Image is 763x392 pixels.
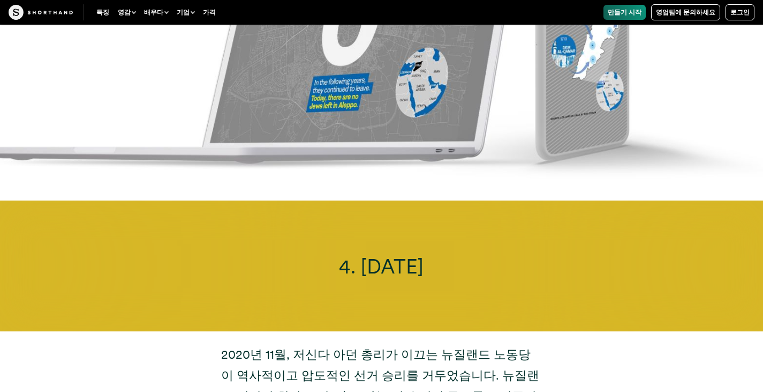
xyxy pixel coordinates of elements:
[726,4,754,20] a: 로그인
[172,5,199,20] button: 기업
[730,9,750,16] font: 로그인
[651,4,720,20] a: 영업팀에 문의하세요
[9,5,73,20] img: 공예
[656,9,715,16] font: 영업팀에 문의하세요
[608,9,641,16] font: 만들기 시작
[144,9,163,16] font: 배우다
[114,5,140,20] button: 영감
[92,5,114,20] a: 특징
[339,254,424,278] font: 4. [DATE]
[140,5,172,20] button: 배우다
[177,9,190,16] font: 기업
[96,9,109,16] font: 특징
[118,9,131,16] font: 영감
[203,9,216,16] font: 가격
[603,5,646,20] a: 만들기 시작
[199,5,220,20] a: 가격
